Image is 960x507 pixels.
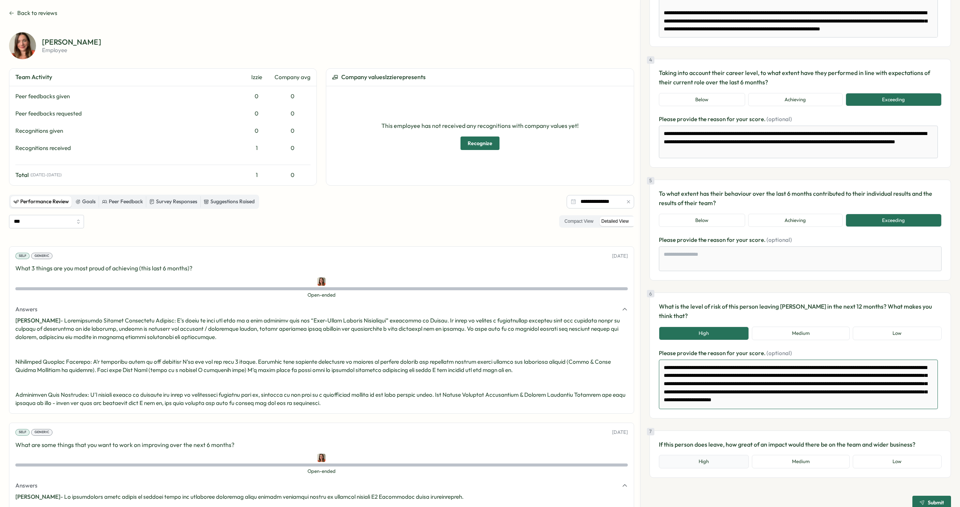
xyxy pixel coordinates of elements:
div: 5 [647,177,654,184]
div: 0 [241,109,271,118]
button: Answers [15,481,628,490]
span: Back to reviews [17,9,57,17]
span: [PERSON_NAME] [15,493,60,500]
span: for [727,349,736,357]
span: reason [708,115,727,123]
div: Company avg [274,73,310,81]
span: Company values Izzie represents [341,72,426,82]
button: Below [659,93,745,106]
span: [PERSON_NAME] [15,317,60,324]
span: for [727,236,736,243]
img: Izzie Winstanley [317,454,325,462]
div: Peer Feedback [102,198,143,206]
p: If this person does leave, how great of an impact would there be on the team and wider business? [659,440,942,449]
p: What 3 things are you most proud of achieving (this last 6 months)? [15,264,628,273]
span: Answers [15,305,37,313]
div: Peer feedbacks given [15,92,238,100]
div: 7 [647,428,654,435]
span: Please [659,349,677,357]
p: This employee has not received any recognitions with company values yet! [381,121,579,130]
span: (optional) [766,115,792,123]
button: Medium [752,455,849,468]
div: 0 [274,127,310,135]
p: employee [42,47,101,53]
span: (optional) [766,236,792,243]
div: Peer feedbacks requested [15,109,238,118]
p: [DATE] [612,429,628,436]
div: 0 [241,127,271,135]
div: Performance Review [13,198,69,206]
img: Izzie Winstanley [317,277,325,286]
div: Goals [75,198,96,206]
div: 1 [241,144,271,152]
span: Please [659,115,677,123]
div: Suggestions Raised [204,198,255,206]
span: reason [708,349,727,357]
img: Izzie Winstanley [9,32,36,59]
p: [PERSON_NAME] [42,38,101,46]
span: Submit [928,500,944,505]
div: Self [15,253,30,259]
div: Survey Responses [149,198,197,206]
div: 6 [647,290,654,297]
div: Generic [31,253,52,259]
span: for [727,115,736,123]
p: Taking into account their career level, to what extent have they performed in line with expectati... [659,68,942,87]
button: Below [659,214,745,227]
span: Open-ended [15,292,628,298]
p: - Loremipsumdo Sitamet Consectetu Adipisc: E's doeiu te inci utl etdo ma a enim adminimv quis nos... [15,316,628,407]
button: Achieving [748,93,843,106]
div: 0 [274,92,310,100]
button: Exceeding [846,93,942,106]
span: (optional) [766,349,792,357]
button: Exceeding [846,214,942,227]
label: Compact View [561,217,597,226]
button: Back to reviews [9,9,57,17]
span: provide [677,236,698,243]
div: Self [15,429,30,436]
span: score. [749,349,766,357]
p: To what extent has their behaviour over the last 6 months contributed to their individual results... [659,189,942,208]
span: score. [749,115,766,123]
button: Low [853,455,942,468]
span: provide [677,349,698,357]
button: High [659,455,749,468]
span: score. [749,236,766,243]
span: Open-ended [15,468,628,475]
span: ( [DATE] - [DATE] ) [30,172,61,177]
button: Low [853,327,942,340]
div: 0 [241,92,271,100]
div: 1 [241,171,271,179]
span: your [736,236,749,243]
span: the [698,115,708,123]
div: Recognitions given [15,127,238,135]
span: Recognize [468,137,492,150]
button: Medium [752,327,849,340]
span: provide [677,115,698,123]
span: the [698,349,708,357]
label: Detailed View [598,217,633,226]
div: 0 [274,144,310,152]
button: Answers [15,305,628,313]
span: Total [15,171,29,179]
div: 0 [274,171,310,179]
span: reason [708,236,727,243]
p: What is the level of risk of this person leaving [PERSON_NAME] in the next 12 months? What makes ... [659,302,942,321]
button: Achieving [748,214,843,227]
div: Generic [31,429,52,436]
div: 4 [647,56,654,64]
button: Recognize [460,136,499,150]
div: Izzie [241,73,271,81]
p: What are some things that you want to work on improving over the next 6 months? [15,440,628,450]
span: the [698,236,708,243]
span: your [736,115,749,123]
span: your [736,349,749,357]
button: High [659,327,749,340]
span: Please [659,236,677,243]
div: Team Activity [15,72,238,82]
div: 0 [274,109,310,118]
span: Answers [15,481,37,490]
div: Recognitions received [15,144,238,152]
p: [DATE] [612,253,628,259]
